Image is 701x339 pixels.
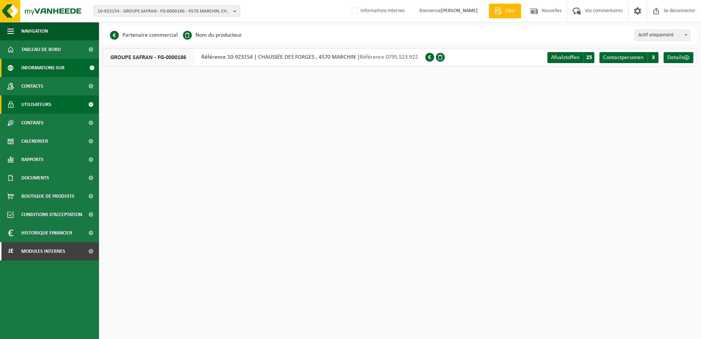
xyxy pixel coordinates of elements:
span: Boutique de produits [21,187,74,205]
span: Rapports [21,150,44,169]
a: Contactpersonen 3 [599,52,658,63]
label: Informations internes [350,6,405,17]
span: Documents [21,169,49,187]
span: Details [667,55,684,61]
span: Référence 0795.523.922 [360,54,418,60]
span: 10-923154 - GROUPE SAFRAN - FG-0000186 - 4570 MARCHIN, CHAUSSÉE DES FORGES [98,6,230,17]
span: 3 [647,52,658,63]
span: Alleen actief [635,30,690,40]
font: Nom du producteur [195,32,242,38]
span: GROUPE SAFRAN - FG-0000186 [103,48,194,66]
span: Conditions d’acceptation [21,205,82,224]
button: 10-923154 - GROUPE SAFRAN - FG-0000186 - 4570 MARCHIN, CHAUSSÉE DES FORGES [93,6,240,17]
span: Alleen actief [635,30,690,41]
span: Historique financier [21,224,72,242]
a: Citer [489,4,521,18]
span: Contrats [21,114,44,132]
font: Partenaire commercial [122,32,178,38]
a: Details [664,52,693,63]
span: Contactpersonen [603,55,643,61]
span: Contacts [21,77,43,95]
span: Navigation [21,22,48,40]
a: Afvalstoffen 25 [547,52,594,63]
strong: [PERSON_NAME] [441,8,478,14]
span: Je [7,242,14,260]
span: Informations sur l’entreprise [21,59,85,77]
span: Citer [504,7,517,15]
font: Référence 10-923154 | CHAUSSÉE DES FORGES , 4570 MARCHIN | [201,54,418,60]
span: Modules internes [21,242,65,260]
span: Afvalstoffen [551,55,579,61]
span: Utilisateurs [21,95,51,114]
font: Bienvenue [419,8,478,14]
span: 25 [583,52,594,63]
span: Calendrier [21,132,48,150]
span: Tableau de bord [21,40,61,59]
